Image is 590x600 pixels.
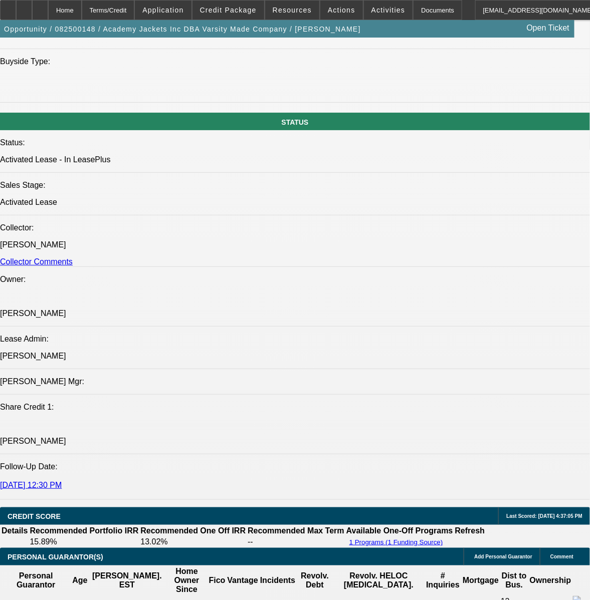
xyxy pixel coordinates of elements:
td: -- [247,537,345,547]
span: Opportunity / 082500148 / Academy Jackets Inc DBA Varsity Made Company / [PERSON_NAME] [4,25,361,33]
b: Home Owner Since [174,567,200,593]
b: # Inquiries [426,571,460,589]
button: Application [135,1,191,20]
span: PERSONAL GUARANTOR(S) [8,553,103,561]
th: Recommended One Off IRR [140,526,246,536]
th: Recommended Max Term [247,526,345,536]
b: Personal Guarantor [17,571,55,589]
th: Recommended Portfolio IRR [29,526,139,536]
b: [PERSON_NAME]. EST [92,571,162,589]
span: Application [142,6,183,14]
span: Activities [371,6,406,14]
th: Available One-Off Programs [346,526,454,536]
b: Fico [209,576,226,584]
span: CREDIT SCORE [8,512,61,520]
td: 15.89% [29,537,139,547]
span: Resources [273,6,312,14]
span: Comment [550,554,573,559]
b: Revolv. Debt [301,571,329,589]
button: Resources [265,1,319,20]
span: Actions [328,6,355,14]
a: Open Ticket [523,20,573,37]
b: Dist to Bus. [502,571,527,589]
span: Credit Package [200,6,257,14]
th: Details [1,526,28,536]
span: STATUS [282,118,309,126]
button: Actions [320,1,363,20]
button: Activities [364,1,413,20]
th: Refresh [455,526,486,536]
button: 1 Programs (1 Funding Source) [346,538,446,546]
b: Incidents [260,576,295,584]
b: Age [72,576,87,584]
b: Ownership [530,576,571,584]
b: Mortgage [463,576,499,584]
span: Last Scored: [DATE] 4:37:05 PM [506,513,582,519]
span: Add Personal Guarantor [474,554,532,559]
td: 13.02% [140,537,246,547]
b: Vantage [228,576,258,584]
button: Credit Package [192,1,264,20]
b: Revolv. HELOC [MEDICAL_DATA]. [344,571,414,589]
